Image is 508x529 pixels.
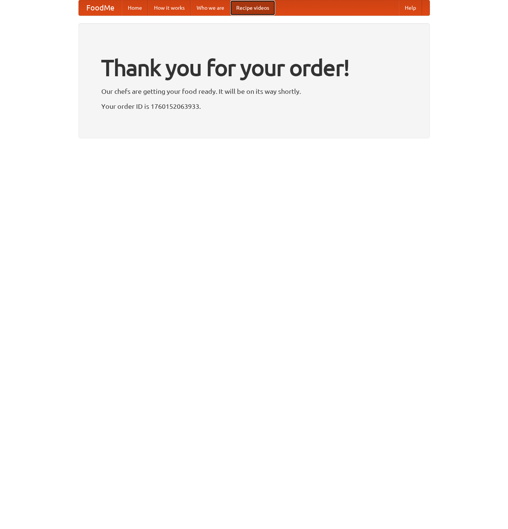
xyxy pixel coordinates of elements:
[79,0,122,15] a: FoodMe
[122,0,148,15] a: Home
[191,0,230,15] a: Who we are
[101,86,407,97] p: Our chefs are getting your food ready. It will be on its way shortly.
[399,0,422,15] a: Help
[230,0,275,15] a: Recipe videos
[101,101,407,112] p: Your order ID is 1760152063933.
[148,0,191,15] a: How it works
[101,50,407,86] h1: Thank you for your order!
